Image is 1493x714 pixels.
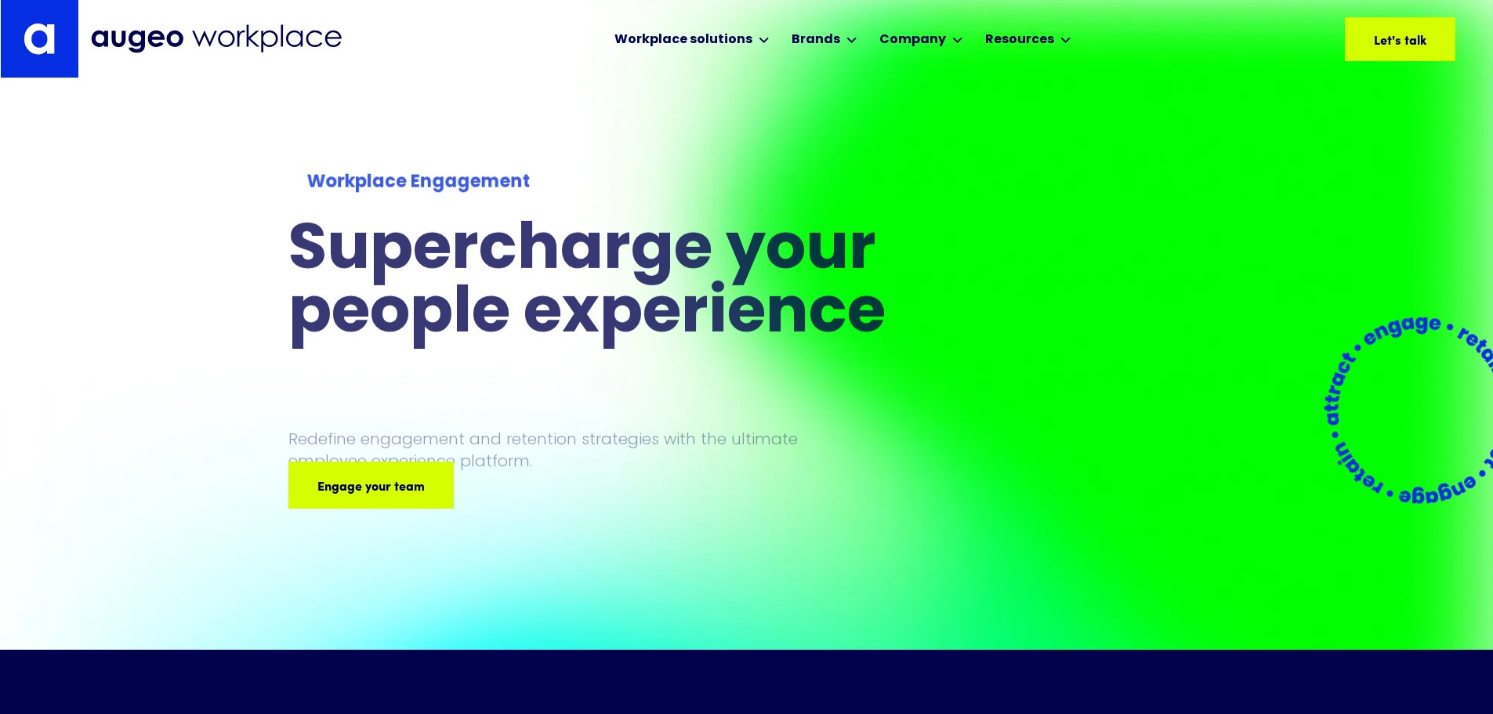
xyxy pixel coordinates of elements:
[985,31,1054,49] div: Resources
[614,31,752,49] div: Workplace solutions
[24,23,55,55] img: Augeo's "a" monogram decorative logo in white.
[288,220,966,347] h1: Supercharge your people experience
[792,31,840,49] div: Brands
[91,24,342,53] img: Augeo Workplace business unit full logo in mignight blue.
[288,428,828,472] p: Redefine engagement and retention strategies with the ultimate employee experience platform.
[306,169,947,196] div: Workplace Engagement
[288,462,454,509] a: Engage your team
[1345,17,1455,61] a: Let's talk
[879,31,946,49] div: Company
